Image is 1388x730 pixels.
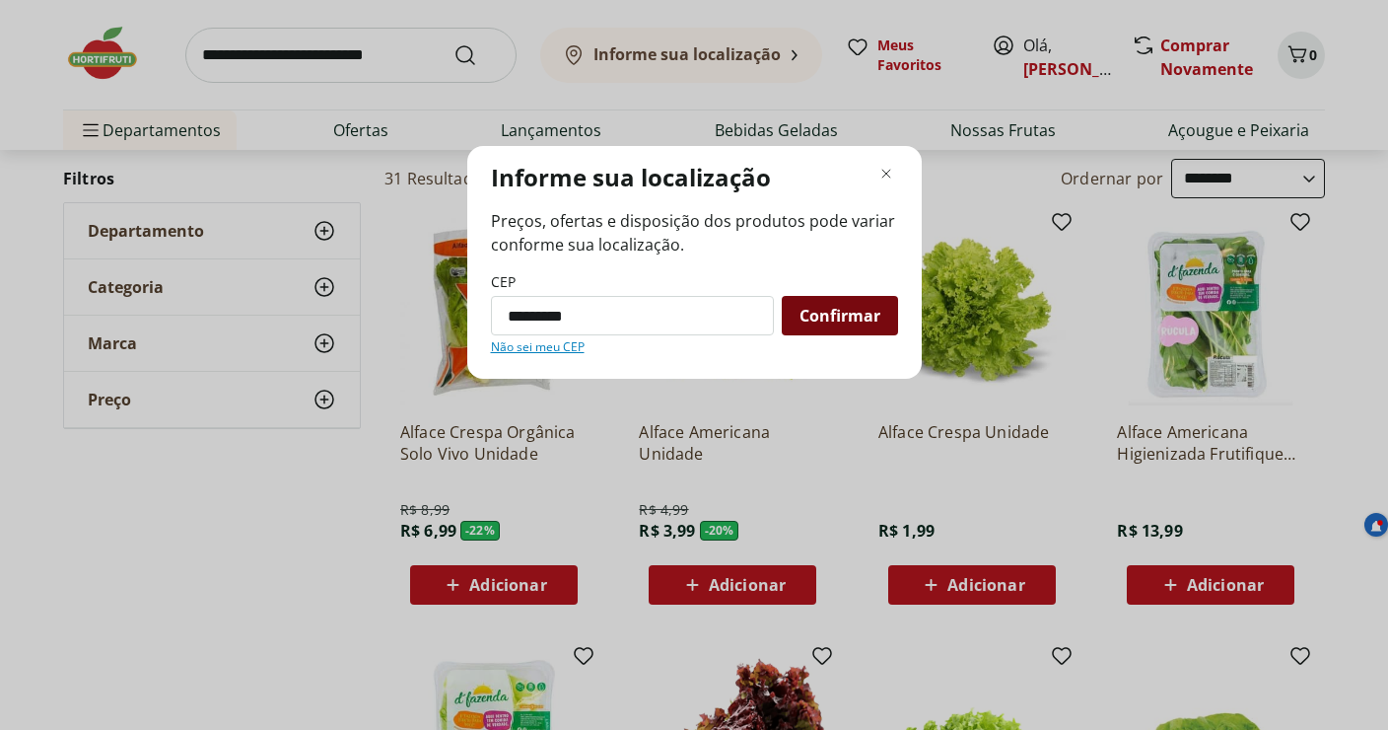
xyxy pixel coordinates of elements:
span: Preços, ofertas e disposição dos produtos pode variar conforme sua localização. [491,209,898,256]
span: Confirmar [799,308,880,324]
p: Informe sua localização [491,162,771,193]
a: Não sei meu CEP [491,339,585,355]
div: Modal de regionalização [467,146,922,379]
button: Fechar modal de regionalização [874,162,898,185]
label: CEP [491,272,516,292]
button: Confirmar [782,296,898,335]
